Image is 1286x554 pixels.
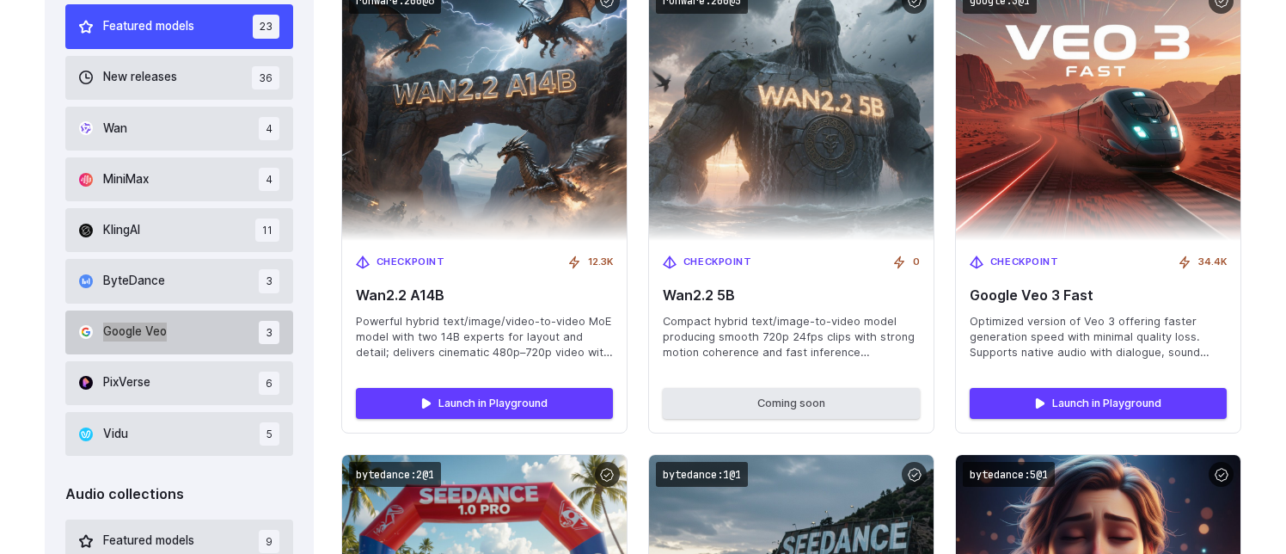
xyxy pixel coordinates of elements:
span: Checkpoint [990,255,1059,270]
span: 0 [913,255,920,270]
span: 34.4K [1198,255,1227,270]
span: 36 [252,66,279,89]
button: KlingAI 11 [65,208,293,252]
button: Vidu 5 [65,412,293,456]
span: 23 [253,15,279,38]
button: Google Veo 3 [65,311,293,354]
span: Checkpoint [377,255,445,270]
span: KlingAI [103,221,140,240]
code: bytedance:2@1 [349,462,441,487]
span: 12.3K [588,255,613,270]
button: New releases 36 [65,56,293,100]
code: bytedance:1@1 [656,462,748,487]
a: Launch in Playground [970,388,1227,419]
span: ByteDance [103,272,165,291]
span: 6 [259,372,279,395]
span: Google Veo [103,323,167,342]
div: Audio collections [65,483,293,506]
button: Wan 4 [65,107,293,151]
span: Featured models [103,17,194,36]
span: 4 [259,117,279,140]
button: Coming soon [663,388,920,419]
span: 9 [259,530,279,553]
button: PixVerse 6 [65,361,293,405]
button: MiniMax 4 [65,157,293,201]
span: PixVerse [103,373,150,392]
span: Compact hybrid text/image-to-video model producing smooth 720p 24fps clips with strong motion coh... [663,314,920,360]
span: 3 [259,321,279,344]
span: Featured models [103,532,194,551]
span: Google Veo 3 Fast [970,287,1227,304]
span: 11 [255,219,279,242]
button: Featured models 23 [65,4,293,48]
span: 5 [260,422,279,446]
span: Powerful hybrid text/image/video-to-video MoE model with two 14B experts for layout and detail; d... [356,314,613,360]
span: Checkpoint [683,255,752,270]
span: Wan [103,120,127,138]
span: 3 [259,269,279,292]
span: MiniMax [103,170,149,189]
code: bytedance:5@1 [963,462,1055,487]
a: Launch in Playground [356,388,613,419]
span: Wan2.2 5B [663,287,920,304]
span: Optimized version of Veo 3 offering faster generation speed with minimal quality loss. Supports n... [970,314,1227,360]
span: 4 [259,168,279,191]
span: Vidu [103,425,128,444]
span: Wan2.2 A14B [356,287,613,304]
button: ByteDance 3 [65,259,293,303]
span: New releases [103,68,177,87]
